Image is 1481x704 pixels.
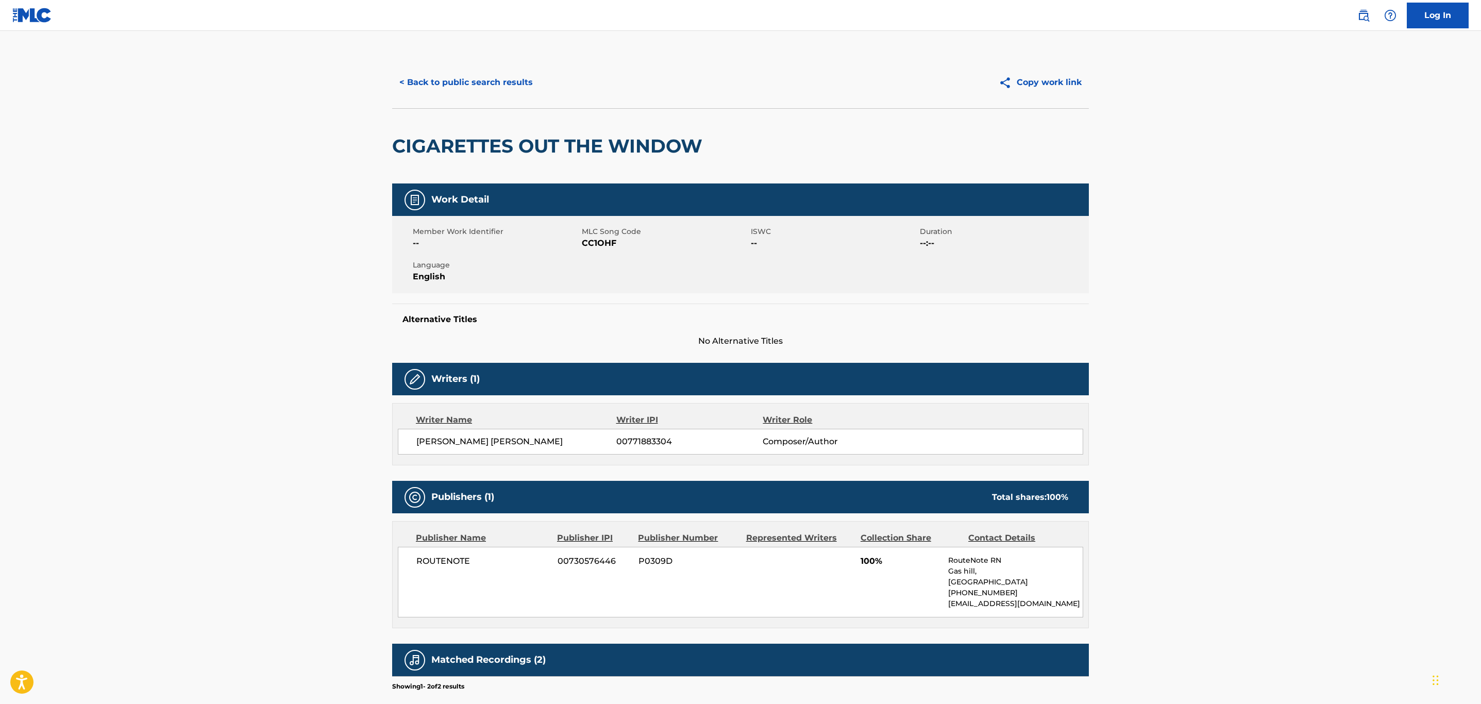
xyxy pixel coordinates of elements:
[948,598,1083,609] p: [EMAIL_ADDRESS][DOMAIN_NAME]
[1380,5,1401,26] div: Help
[392,70,540,95] button: < Back to public search results
[392,135,708,158] h2: CIGARETTES OUT THE WINDOW
[1433,665,1439,696] div: Drag
[416,435,616,448] span: [PERSON_NAME] [PERSON_NAME]
[413,237,579,249] span: --
[558,555,631,567] span: 00730576446
[751,237,917,249] span: --
[751,226,917,237] span: ISWC
[1047,492,1068,502] span: 100 %
[999,76,1017,89] img: Copy work link
[920,226,1086,237] span: Duration
[413,226,579,237] span: Member Work Identifier
[416,555,550,567] span: ROUTENOTE
[1353,5,1374,26] a: Public Search
[616,414,763,426] div: Writer IPI
[402,314,1079,325] h5: Alternative Titles
[431,373,480,385] h5: Writers (1)
[12,8,52,23] img: MLC Logo
[948,566,1083,577] p: Gas hill,
[416,532,549,544] div: Publisher Name
[968,532,1068,544] div: Contact Details
[409,373,421,385] img: Writers
[948,577,1083,588] p: [GEOGRAPHIC_DATA]
[1407,3,1469,28] a: Log In
[1384,9,1396,22] img: help
[431,654,546,666] h5: Matched Recordings (2)
[920,237,1086,249] span: --:--
[431,491,494,503] h5: Publishers (1)
[409,491,421,504] img: Publishers
[948,588,1083,598] p: [PHONE_NUMBER]
[392,682,464,691] p: Showing 1 - 2 of 2 results
[616,435,763,448] span: 00771883304
[409,194,421,206] img: Work Detail
[638,532,738,544] div: Publisher Number
[991,70,1089,95] button: Copy work link
[763,414,896,426] div: Writer Role
[413,271,579,283] span: English
[409,654,421,666] img: Matched Recordings
[763,435,896,448] span: Composer/Author
[413,260,579,271] span: Language
[1429,655,1481,704] iframe: Chat Widget
[638,555,738,567] span: P0309D
[392,335,1089,347] span: No Alternative Titles
[582,237,748,249] span: CC1OHF
[431,194,489,206] h5: Work Detail
[861,532,961,544] div: Collection Share
[1357,9,1370,22] img: search
[416,414,616,426] div: Writer Name
[861,555,940,567] span: 100%
[557,532,630,544] div: Publisher IPI
[582,226,748,237] span: MLC Song Code
[948,555,1083,566] p: RouteNote RN
[992,491,1068,504] div: Total shares:
[746,532,853,544] div: Represented Writers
